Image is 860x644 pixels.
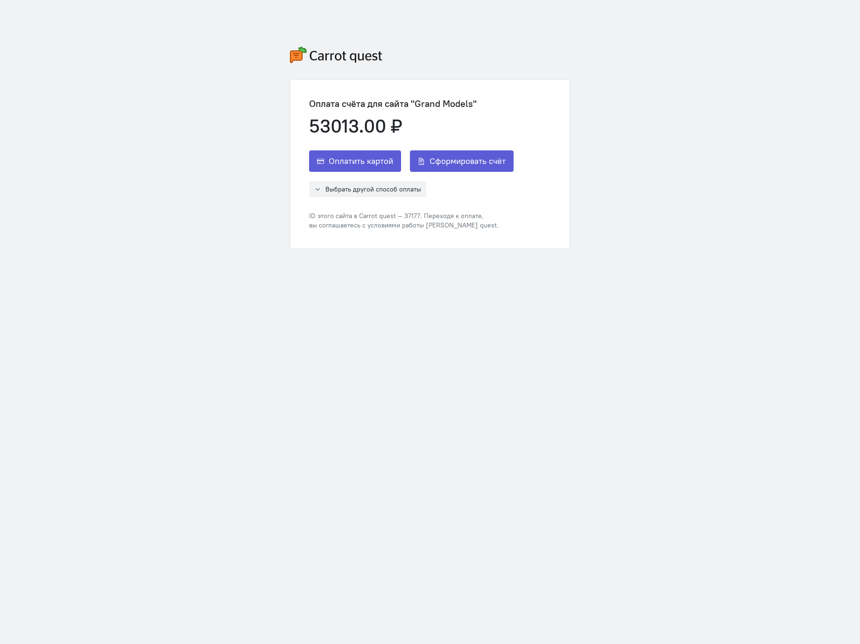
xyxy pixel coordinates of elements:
[309,181,426,197] button: Выбрать другой способ оплаты
[290,47,382,63] img: carrot-quest-logo.svg
[309,211,514,230] div: ID этого сайта в Carrot quest — 37177. Переходя к оплате, вы соглашаетесь с условиями работы [PER...
[329,156,393,167] span: Оплатить картой
[309,99,514,109] div: Оплата счёта для сайта "Grand Models"
[325,185,421,193] span: Выбрать другой способ оплаты
[309,150,401,172] button: Оплатить картой
[430,156,506,167] span: Сформировать счёт
[410,150,514,172] button: Сформировать счёт
[309,116,514,136] div: 53013.00 ₽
